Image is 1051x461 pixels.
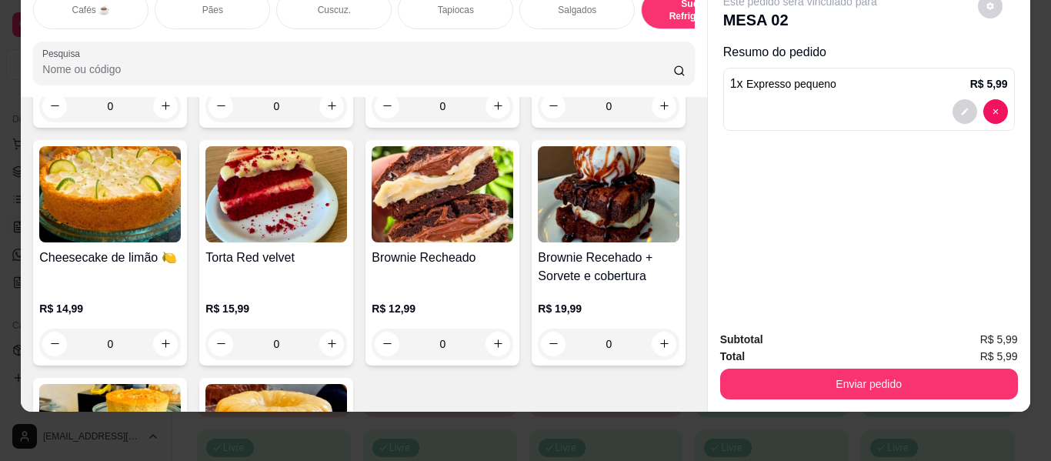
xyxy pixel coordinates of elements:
button: decrease-product-quantity [541,94,566,119]
h4: Brownie Recehado + Sorvete e cobertura [538,249,679,286]
strong: Subtotal [720,333,763,346]
button: decrease-product-quantity [209,332,233,356]
p: Tapiocas [438,4,474,16]
span: R$ 5,99 [980,331,1018,348]
button: decrease-product-quantity [983,99,1008,124]
button: increase-product-quantity [485,332,510,356]
button: decrease-product-quantity [375,332,399,356]
p: R$ 19,99 [538,301,679,316]
button: decrease-product-quantity [42,94,67,119]
button: decrease-product-quantity [375,94,399,119]
button: decrease-product-quantity [541,332,566,356]
button: increase-product-quantity [153,332,178,356]
h4: Brownie Recheado [372,249,513,267]
h4: Cheesecake de limão 🍋 [39,249,181,267]
strong: Total [720,350,745,362]
button: Enviar pedido [720,369,1018,399]
input: Pesquisa [42,62,673,77]
p: MESA 02 [723,9,877,31]
p: Cuscuz. [318,4,351,16]
button: decrease-product-quantity [42,332,67,356]
button: increase-product-quantity [153,94,178,119]
p: R$ 15,99 [205,301,347,316]
img: product-image [205,146,347,242]
p: Resumo do pedido [723,43,1015,62]
label: Pesquisa [42,47,85,60]
span: R$ 5,99 [980,348,1018,365]
button: decrease-product-quantity [953,99,977,124]
button: decrease-product-quantity [209,94,233,119]
p: 1 x [730,75,836,93]
p: R$ 14,99 [39,301,181,316]
img: product-image [39,146,181,242]
button: increase-product-quantity [652,332,676,356]
h4: Torta Red velvet [205,249,347,267]
img: product-image [538,146,679,242]
p: Salgados [558,4,596,16]
span: Expresso pequeno [746,78,836,90]
p: R$ 12,99 [372,301,513,316]
button: increase-product-quantity [485,94,510,119]
button: increase-product-quantity [319,332,344,356]
p: Pães [202,4,223,16]
p: R$ 5,99 [970,76,1008,92]
button: increase-product-quantity [319,94,344,119]
img: product-image [372,146,513,242]
p: Cafés ☕ [72,4,110,16]
button: increase-product-quantity [652,94,676,119]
